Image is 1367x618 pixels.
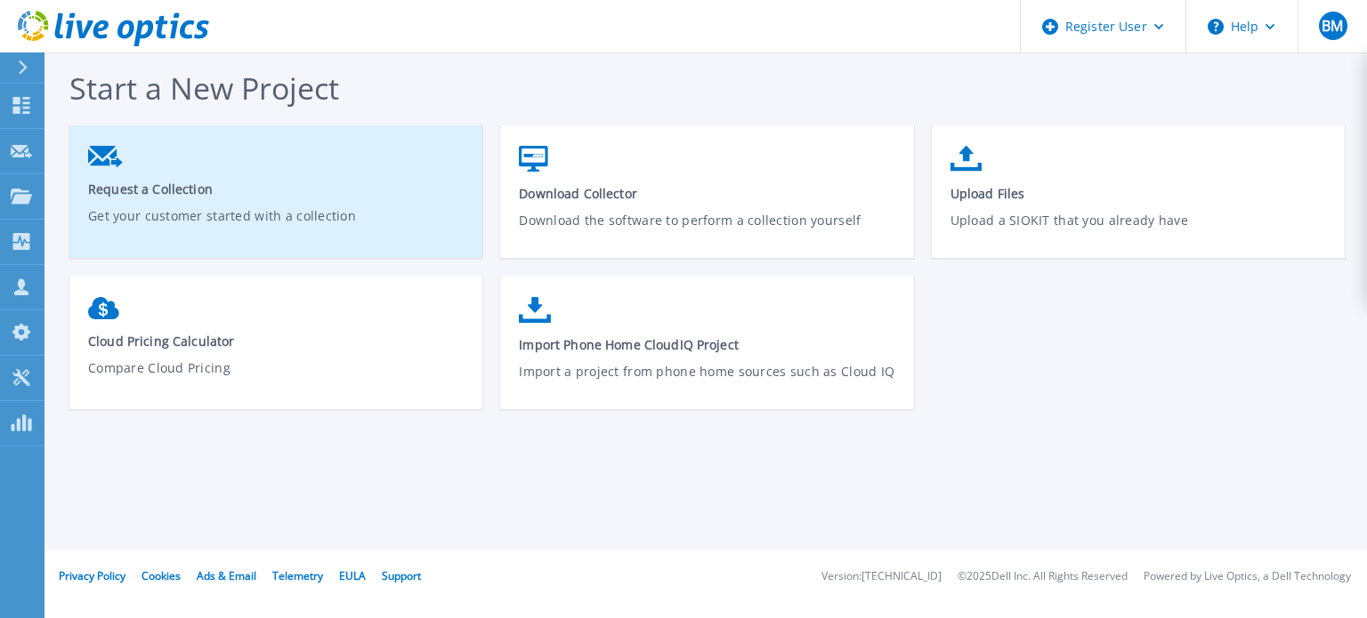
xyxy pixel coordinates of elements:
a: Download CollectorDownload the software to perform a collection yourself [500,137,913,264]
a: Telemetry [272,568,323,583]
p: Upload a SIOKIT that you already have [950,211,1327,252]
span: Import Phone Home CloudIQ Project [519,336,895,353]
a: Support [382,568,421,583]
span: BM [1322,19,1343,33]
li: © 2025 Dell Inc. All Rights Reserved [958,571,1128,582]
a: Cloud Pricing CalculatorCompare Cloud Pricing [69,288,482,413]
p: Compare Cloud Pricing [88,358,465,399]
li: Version: [TECHNICAL_ID] [821,571,942,582]
a: Ads & Email [197,568,256,583]
span: Cloud Pricing Calculator [88,333,465,349]
p: Get your customer started with a collection [88,206,465,247]
a: EULA [339,568,366,583]
li: Powered by Live Optics, a Dell Technology [1144,571,1351,582]
a: Cookies [142,568,181,583]
p: Import a project from phone home sources such as Cloud IQ [519,362,895,403]
a: Upload FilesUpload a SIOKIT that you already have [932,137,1345,264]
a: Privacy Policy [59,568,125,583]
a: Request a CollectionGet your customer started with a collection [69,137,482,260]
p: Download the software to perform a collection yourself [519,211,895,252]
span: Download Collector [519,185,895,202]
span: Start a New Project [69,68,339,108]
span: Upload Files [950,185,1327,202]
span: Request a Collection [88,181,465,197]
